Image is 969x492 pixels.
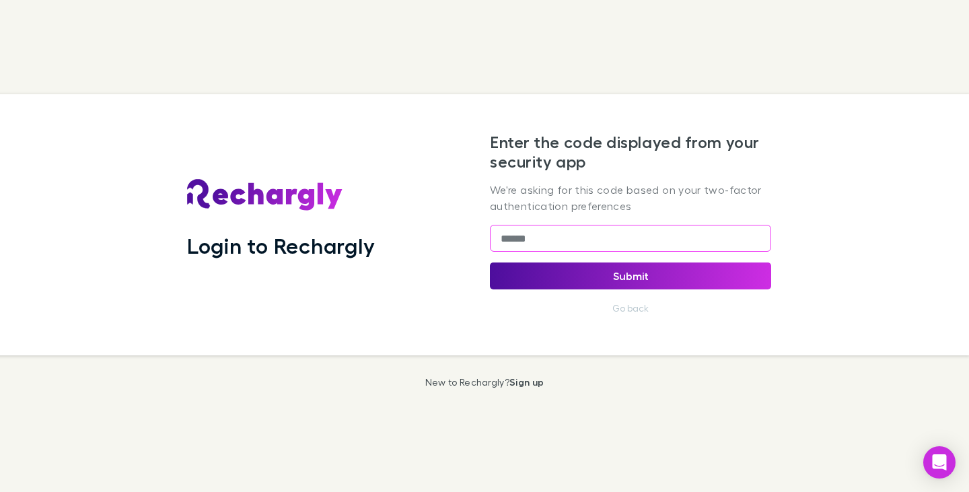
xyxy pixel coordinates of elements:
h2: Enter the code displayed from your security app [490,133,771,172]
p: New to Rechargly? [425,377,544,388]
a: Sign up [509,376,544,388]
img: Rechargly's Logo [187,179,343,211]
h1: Login to Rechargly [187,233,375,258]
p: We're asking for this code based on your two-factor authentication preferences [490,182,771,214]
button: Submit [490,262,771,289]
button: Go back [604,300,657,316]
div: Open Intercom Messenger [923,446,956,479]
